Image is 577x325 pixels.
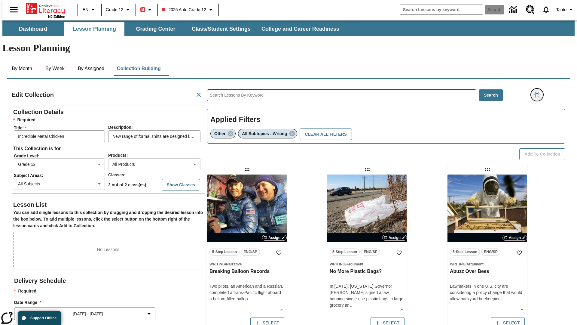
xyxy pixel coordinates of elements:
[226,262,242,266] span: Narrative
[453,249,477,255] span: 5-Step Lesson
[330,262,345,266] span: Writing
[141,6,144,13] span: B
[64,22,124,36] button: Lesson Planning
[330,261,405,267] span: Topic: Writing/Argument
[14,299,205,306] h3: Date Range
[556,7,566,13] span: Tauto
[210,129,236,138] div: Remove Other filter selected item
[501,296,502,301] span: i
[225,262,226,266] span: /
[145,310,153,317] svg: Collapse Date Range Filter
[112,61,166,76] button: Collection Building
[210,112,562,127] h2: Applied Filters
[17,310,153,317] button: Select the date range menu item
[162,179,200,191] button: Show Classes
[13,209,203,229] h6: You can add single lessons to this collection by dragging and dropping the desired lesson into th...
[361,249,380,255] button: ENG/SP
[106,7,123,13] span: Grade 12
[13,117,203,123] h6: Required
[364,249,377,255] span: ENG/SP
[514,247,525,258] button: Add to Favorites
[209,249,240,255] button: 5-Step Lesson
[246,296,248,301] span: o
[83,7,88,13] span: EN
[466,262,484,266] span: Argument
[108,172,126,177] span: Classes :
[481,249,500,255] button: ENG/SP
[484,249,497,255] span: ENG/SP
[12,90,54,100] h2: Edit Collection
[207,90,476,101] input: Search Lessons By Keyword
[5,1,23,19] button: Open side menu
[509,235,521,240] span: Assign
[214,131,225,136] span: Other
[522,2,538,18] a: Resource Center, Will open in new tab
[483,165,492,175] div: Draggable lesson: Abuzz Over Bees
[40,61,70,76] button: By Week
[108,125,133,130] span: Description :
[243,249,257,255] span: ENG/SP
[193,89,205,101] button: Cancel
[14,276,205,286] h2: Delivery Schedule
[2,20,575,36] div: SubNavbar
[26,3,65,15] a: Home
[517,305,527,314] button: Show Details
[400,5,483,14] input: search field
[14,288,205,295] p: Required
[14,153,108,158] span: Grade Level :
[14,158,105,170] div: Grade 12
[262,235,287,241] button: Assign Choose Dates
[103,4,134,15] button: Grade: Grade 12, Select a grade
[479,89,503,101] button: Search
[242,131,287,136] span: All Subtopics : Writing
[257,22,344,36] button: College and Career Readiness
[538,2,554,17] a: Notifications
[13,107,203,117] h2: Collection Details
[300,128,352,140] button: Clear All Filters
[238,129,297,138] div: Remove All Subtopics : Writing filter selected item
[347,303,350,308] span: n
[3,22,63,36] button: Dashboard
[554,4,577,15] button: Profile/Settings
[209,268,284,275] h3: Breaking Balloon Records
[450,283,525,302] div: Lawmakers in one U.S. city are considering a policy change that would allow backyard beekeeping
[502,235,527,241] button: Assign Choose Dates
[187,22,255,36] button: Class/Student Settings
[273,247,284,258] button: Add to Favorites
[209,283,284,302] div: Two pilots, an American and a Russian, completed a trans-Pacific flight aboard a helium-filled ballo
[108,182,146,188] p: 2 out of 2 class(es)
[207,109,565,144] div: Applied Filters
[73,311,103,317] span: [DATE] - [DATE]
[14,173,108,178] span: Subject Areas :
[505,2,522,18] a: Data Center
[389,235,401,240] span: Assign
[248,296,252,301] span: …
[209,261,284,267] span: Topic: Writing/Narrative
[48,15,65,18] span: NJ Edition
[466,262,466,266] span: /
[362,165,372,175] div: Draggable lesson: No More Plastic Bags?
[73,61,109,76] button: By Assigned
[330,268,405,275] h3: No More Plastic Bags?
[394,247,405,258] button: Add to Favorites
[277,305,286,314] button: Show Details
[162,7,206,13] span: 2025 Auto Grade 12
[97,246,119,253] p: No Lessons
[108,153,128,158] span: Products :
[242,165,252,175] div: Draggable lesson: Breaking Balloon Records
[138,4,156,15] button: Boost Class color is red. Change class color
[450,262,466,266] span: Writing
[30,316,56,320] span: Support Offline
[241,249,260,255] button: ENG/SP
[450,268,525,275] h3: Abuzz Over Bees
[346,262,363,266] span: Argument
[382,235,407,241] button: Assign Choose Dates
[13,144,203,153] h6: This Collection is for
[268,235,280,240] span: Assign
[397,305,406,314] button: Show Details
[450,249,480,255] button: 5-Step Lesson
[450,261,525,267] span: Topic: Writing/Argument
[18,311,61,325] button: Support Offline
[350,303,354,308] span: …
